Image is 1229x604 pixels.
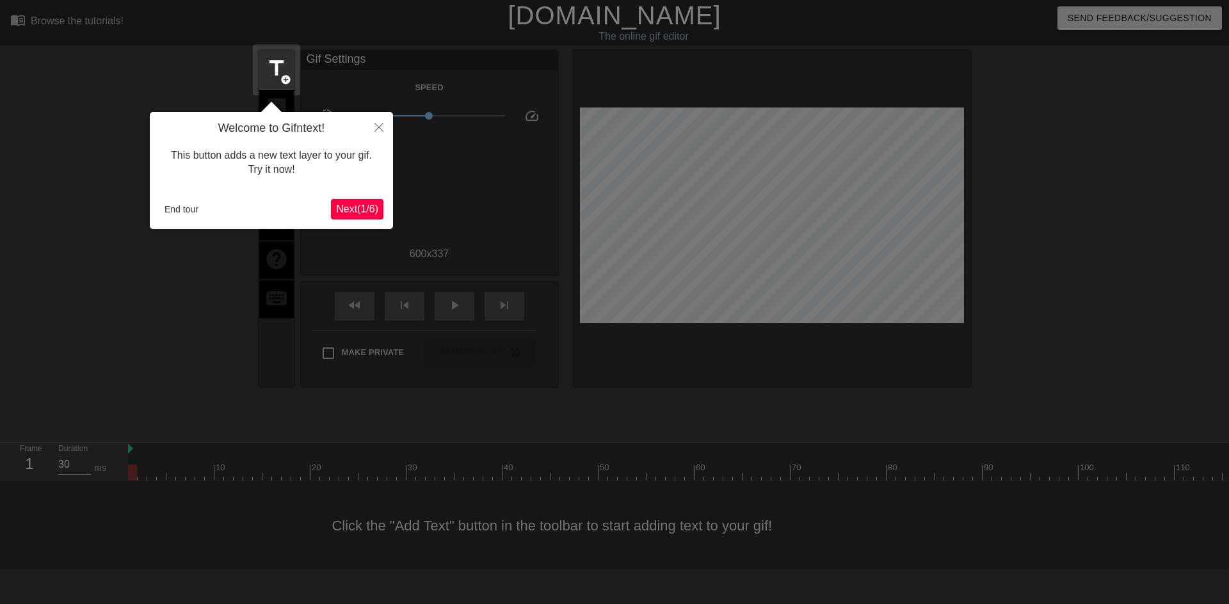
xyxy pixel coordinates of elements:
[159,136,383,190] div: This button adds a new text layer to your gif. Try it now!
[336,203,378,214] span: Next ( 1 / 6 )
[331,199,383,219] button: Next
[365,112,393,141] button: Close
[159,122,383,136] h4: Welcome to Gifntext!
[159,200,204,219] button: End tour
